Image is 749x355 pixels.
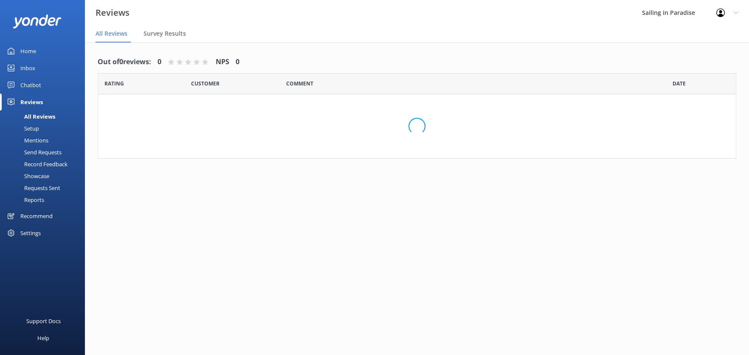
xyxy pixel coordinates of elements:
[20,77,41,94] div: Chatbot
[5,194,44,206] div: Reports
[191,80,220,88] span: Date
[5,182,85,194] a: Requests Sent
[144,29,186,38] span: Survey Results
[96,6,130,20] h3: Reviews
[5,122,85,134] a: Setup
[5,111,85,122] a: All Reviews
[5,182,60,194] div: Requests Sent
[20,94,43,111] div: Reviews
[5,158,68,170] div: Record Feedback
[5,146,85,158] a: Send Requests
[5,134,85,146] a: Mentions
[5,158,85,170] a: Record Feedback
[216,57,229,68] h4: NPS
[98,57,151,68] h4: Out of 0 reviews:
[26,312,61,329] div: Support Docs
[20,207,53,224] div: Recommend
[13,14,62,28] img: yonder-white-logo.png
[20,224,41,241] div: Settings
[104,80,124,88] span: Date
[5,122,39,134] div: Setup
[5,170,49,182] div: Showcase
[5,170,85,182] a: Showcase
[158,57,161,68] h4: 0
[673,80,686,88] span: Date
[286,80,313,88] span: Question
[5,146,62,158] div: Send Requests
[5,111,55,122] div: All Reviews
[37,329,49,346] div: Help
[96,29,127,38] span: All Reviews
[20,43,36,60] div: Home
[236,57,239,68] h4: 0
[5,134,48,146] div: Mentions
[20,60,35,77] div: Inbox
[5,194,85,206] a: Reports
